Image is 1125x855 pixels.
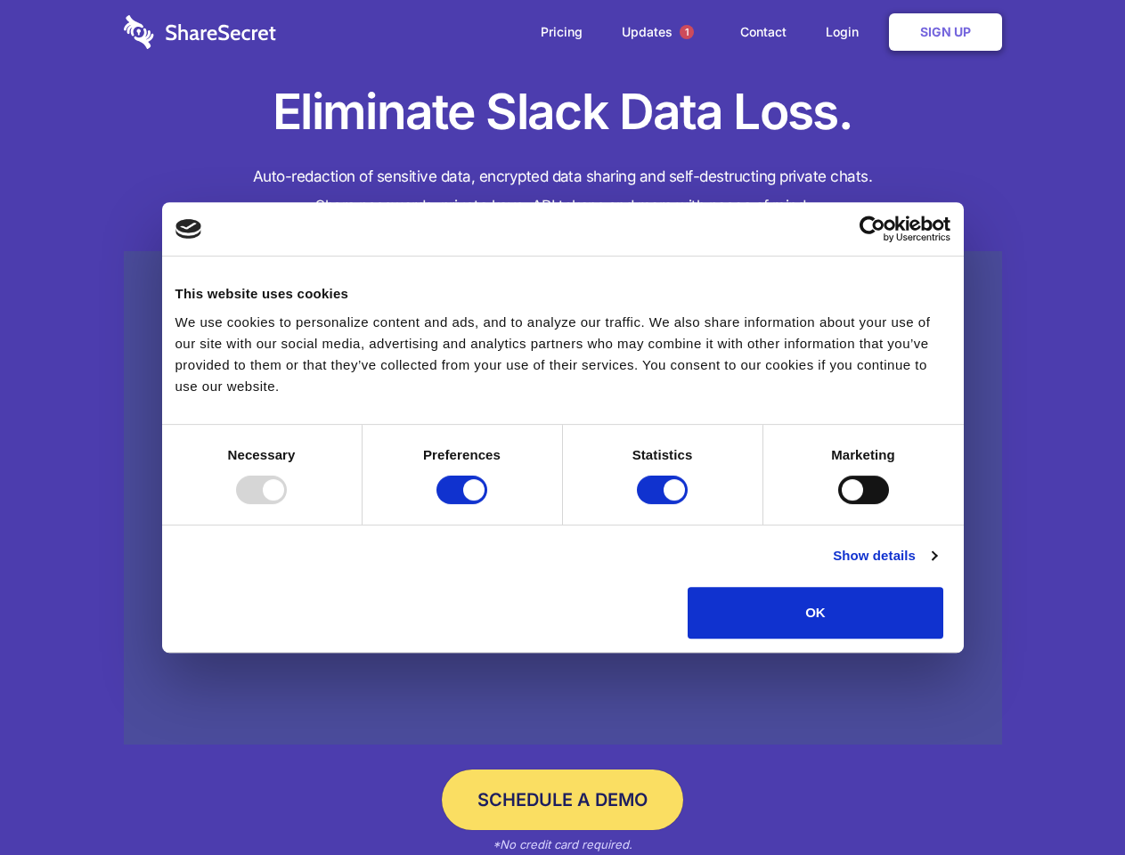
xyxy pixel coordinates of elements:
div: We use cookies to personalize content and ads, and to analyze our traffic. We also share informat... [175,312,950,397]
strong: Preferences [423,447,501,462]
a: Sign Up [889,13,1002,51]
strong: Statistics [632,447,693,462]
a: Pricing [523,4,600,60]
strong: Necessary [228,447,296,462]
a: Show details [833,545,936,566]
a: Usercentrics Cookiebot - opens in a new window [795,216,950,242]
button: OK [688,587,943,639]
img: logo [175,219,202,239]
strong: Marketing [831,447,895,462]
div: This website uses cookies [175,283,950,305]
a: Contact [722,4,804,60]
span: 1 [680,25,694,39]
em: *No credit card required. [493,837,632,851]
a: Wistia video thumbnail [124,251,1002,745]
img: logo-wordmark-white-trans-d4663122ce5f474addd5e946df7df03e33cb6a1c49d2221995e7729f52c070b2.svg [124,15,276,49]
a: Login [808,4,885,60]
h4: Auto-redaction of sensitive data, encrypted data sharing and self-destructing private chats. Shar... [124,162,1002,221]
h1: Eliminate Slack Data Loss. [124,80,1002,144]
a: Schedule a Demo [442,769,683,830]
